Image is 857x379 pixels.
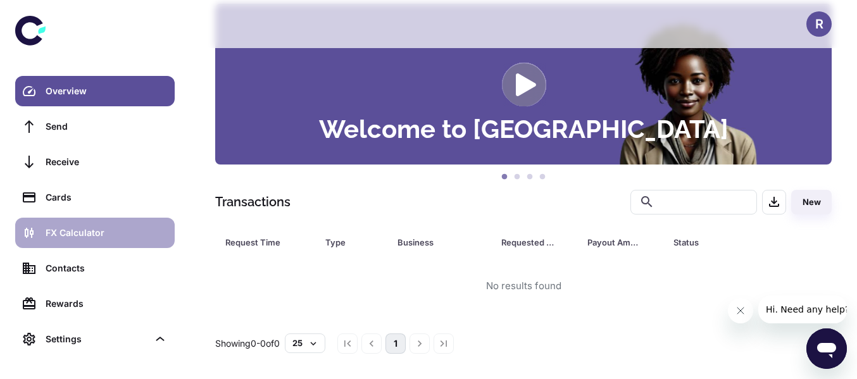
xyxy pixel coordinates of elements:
[15,289,175,319] a: Rewards
[673,233,763,251] div: Status
[15,182,175,213] a: Cards
[806,11,832,37] button: R
[325,233,366,251] div: Type
[15,76,175,106] a: Overview
[335,333,456,354] nav: pagination navigation
[319,116,729,142] h3: Welcome to [GEOGRAPHIC_DATA]
[791,190,832,214] button: New
[285,333,325,352] button: 25
[536,171,549,183] button: 4
[46,155,167,169] div: Receive
[587,233,642,251] div: Payout Amount
[46,297,167,311] div: Rewards
[501,233,556,251] div: Requested Amount
[486,279,561,294] div: No results found
[46,261,167,275] div: Contacts
[501,233,572,251] span: Requested Amount
[15,324,175,354] div: Settings
[806,328,847,369] iframe: Button to launch messaging window
[15,111,175,142] a: Send
[225,233,294,251] div: Request Time
[498,171,511,183] button: 1
[758,295,847,323] iframe: Message from company
[46,190,167,204] div: Cards
[385,333,406,354] button: page 1
[15,253,175,283] a: Contacts
[15,218,175,248] a: FX Calculator
[511,171,523,183] button: 2
[523,171,536,183] button: 3
[673,233,779,251] span: Status
[46,84,167,98] div: Overview
[46,226,167,240] div: FX Calculator
[728,298,753,323] iframe: Close message
[325,233,382,251] span: Type
[46,120,167,134] div: Send
[225,233,310,251] span: Request Time
[215,337,280,351] p: Showing 0-0 of 0
[587,233,658,251] span: Payout Amount
[15,147,175,177] a: Receive
[215,192,291,211] h1: Transactions
[46,332,148,346] div: Settings
[8,9,91,19] span: Hi. Need any help?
